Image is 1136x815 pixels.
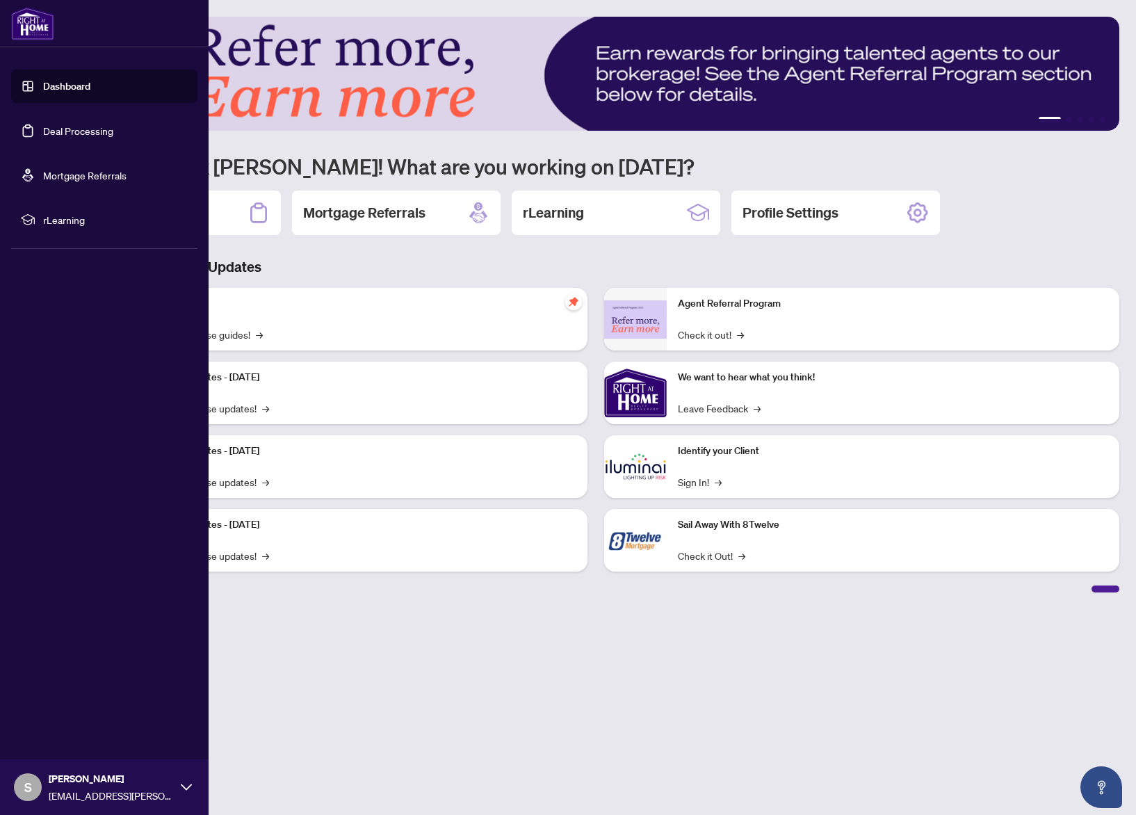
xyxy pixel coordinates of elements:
[737,327,744,342] span: →
[1066,117,1072,122] button: 2
[604,362,667,424] img: We want to hear what you think!
[1089,117,1094,122] button: 4
[146,370,576,385] p: Platform Updates - [DATE]
[1078,117,1083,122] button: 3
[754,401,761,416] span: →
[43,124,113,137] a: Deal Processing
[604,509,667,572] img: Sail Away With 8Twelve
[146,296,576,312] p: Self-Help
[146,444,576,459] p: Platform Updates - [DATE]
[262,474,269,490] span: →
[262,548,269,563] span: →
[262,401,269,416] span: →
[678,517,1108,533] p: Sail Away With 8Twelve
[72,17,1119,131] img: Slide 0
[678,370,1108,385] p: We want to hear what you think!
[1080,766,1122,808] button: Open asap
[43,212,188,227] span: rLearning
[738,548,745,563] span: →
[49,771,174,786] span: [PERSON_NAME]
[24,777,32,797] span: S
[146,517,576,533] p: Platform Updates - [DATE]
[303,203,425,223] h2: Mortgage Referrals
[1039,117,1061,122] button: 1
[678,327,744,342] a: Check it out!→
[715,474,722,490] span: →
[678,548,745,563] a: Check it Out!→
[523,203,584,223] h2: rLearning
[678,444,1108,459] p: Identify your Client
[565,293,582,310] span: pushpin
[11,7,54,40] img: logo
[43,80,90,92] a: Dashboard
[743,203,838,223] h2: Profile Settings
[256,327,263,342] span: →
[1100,117,1105,122] button: 5
[72,257,1119,277] h3: Brokerage & Industry Updates
[604,435,667,498] img: Identify your Client
[49,788,174,803] span: [EMAIL_ADDRESS][PERSON_NAME][DOMAIN_NAME]
[72,153,1119,179] h1: Welcome back [PERSON_NAME]! What are you working on [DATE]?
[678,296,1108,312] p: Agent Referral Program
[604,300,667,339] img: Agent Referral Program
[678,401,761,416] a: Leave Feedback→
[678,474,722,490] a: Sign In!→
[43,169,127,181] a: Mortgage Referrals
